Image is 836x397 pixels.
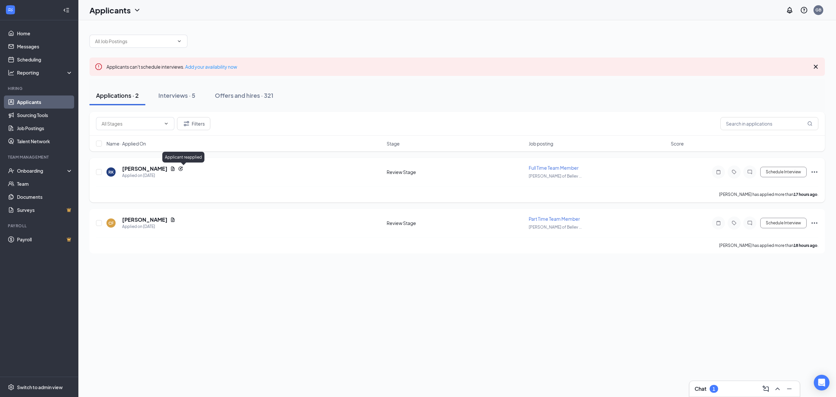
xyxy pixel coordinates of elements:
[17,27,73,40] a: Home
[17,190,73,203] a: Documents
[772,384,783,394] button: ChevronUp
[17,53,73,66] a: Scheduling
[8,154,72,160] div: Team Management
[17,167,67,174] div: Onboarding
[812,63,820,71] svg: Cross
[715,169,722,175] svg: Note
[671,140,684,147] span: Score
[102,120,161,127] input: All Stages
[164,121,169,126] svg: ChevronDown
[17,69,73,76] div: Reporting
[761,384,771,394] button: ComposeMessage
[387,140,400,147] span: Stage
[96,91,139,99] div: Applications · 2
[8,69,14,76] svg: Analysis
[774,385,781,393] svg: ChevronUp
[108,220,114,226] div: CF
[95,63,103,71] svg: Error
[746,220,754,226] svg: ChatInactive
[529,174,582,179] span: [PERSON_NAME] of Bellev ...
[63,7,70,13] svg: Collapse
[17,95,73,109] a: Applicants
[807,121,812,126] svg: MagnifyingGlass
[730,220,738,226] svg: Tag
[811,168,818,176] svg: Ellipses
[719,192,818,197] p: [PERSON_NAME] has applied more than .
[529,216,580,222] span: Part Time Team Member
[17,109,73,122] a: Sourcing Tools
[8,223,72,229] div: Payroll
[730,169,738,175] svg: Tag
[133,6,141,14] svg: ChevronDown
[529,140,553,147] span: Job posting
[762,385,770,393] svg: ComposeMessage
[177,117,210,130] button: Filter Filters
[162,152,204,163] div: Applicant reapplied
[8,86,72,91] div: Hiring
[8,384,14,390] svg: Settings
[786,6,794,14] svg: Notifications
[800,6,808,14] svg: QuestionInfo
[89,5,131,16] h1: Applicants
[17,40,73,53] a: Messages
[122,223,175,230] div: Applied on [DATE]
[95,38,174,45] input: All Job Postings
[17,135,73,148] a: Talent Network
[811,219,818,227] svg: Ellipses
[17,203,73,216] a: SurveysCrown
[7,7,14,13] svg: WorkstreamLogo
[814,375,829,390] div: Open Intercom Messenger
[794,243,817,248] b: 18 hours ago
[760,167,807,177] button: Schedule Interview
[170,166,175,171] svg: Document
[108,169,114,175] div: RK
[785,385,793,393] svg: Minimize
[17,384,63,390] div: Switch to admin view
[784,384,795,394] button: Minimize
[720,117,818,130] input: Search in applications
[529,165,579,171] span: Full Time Team Member
[17,233,73,246] a: PayrollCrown
[529,225,582,230] span: [PERSON_NAME] of Bellev ...
[387,169,525,175] div: Review Stage
[215,91,273,99] div: Offers and hires · 321
[715,220,722,226] svg: Note
[713,386,715,392] div: 1
[106,64,237,70] span: Applicants can't schedule interviews.
[815,7,821,13] div: GB
[695,385,706,392] h3: Chat
[177,39,182,44] svg: ChevronDown
[122,216,168,223] h5: [PERSON_NAME]
[719,243,818,248] p: [PERSON_NAME] has applied more than .
[8,167,14,174] svg: UserCheck
[17,177,73,190] a: Team
[122,172,183,179] div: Applied on [DATE]
[183,120,190,128] svg: Filter
[185,64,237,70] a: Add your availability now
[158,91,195,99] div: Interviews · 5
[794,192,817,197] b: 17 hours ago
[760,218,807,228] button: Schedule Interview
[178,166,183,171] svg: Reapply
[17,122,73,135] a: Job Postings
[122,165,168,172] h5: [PERSON_NAME]
[746,169,754,175] svg: ChatInactive
[387,220,525,226] div: Review Stage
[106,140,146,147] span: Name · Applied On
[170,217,175,222] svg: Document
